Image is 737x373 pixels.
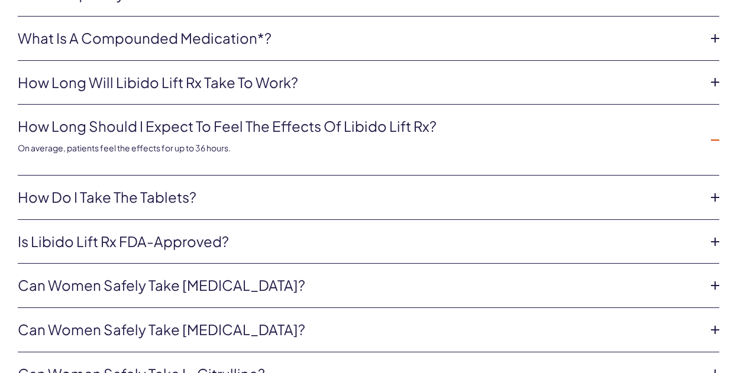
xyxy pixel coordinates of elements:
[18,320,700,340] a: Can women safely take [MEDICAL_DATA]?
[18,116,700,137] a: How long should I expect to feel the effects of Libido Lift Rx?
[18,275,700,296] a: Can women safely take [MEDICAL_DATA]?
[18,73,700,93] a: How long will Libido Lift Rx take to work?
[18,187,700,207] a: How do I take the tablets?
[18,232,700,252] a: Is Libido Lift Rx FDA-approved?
[18,142,700,154] p: On average, patients feel the effects for up to 36 hours.
[18,28,700,48] a: What is a compounded medication*?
